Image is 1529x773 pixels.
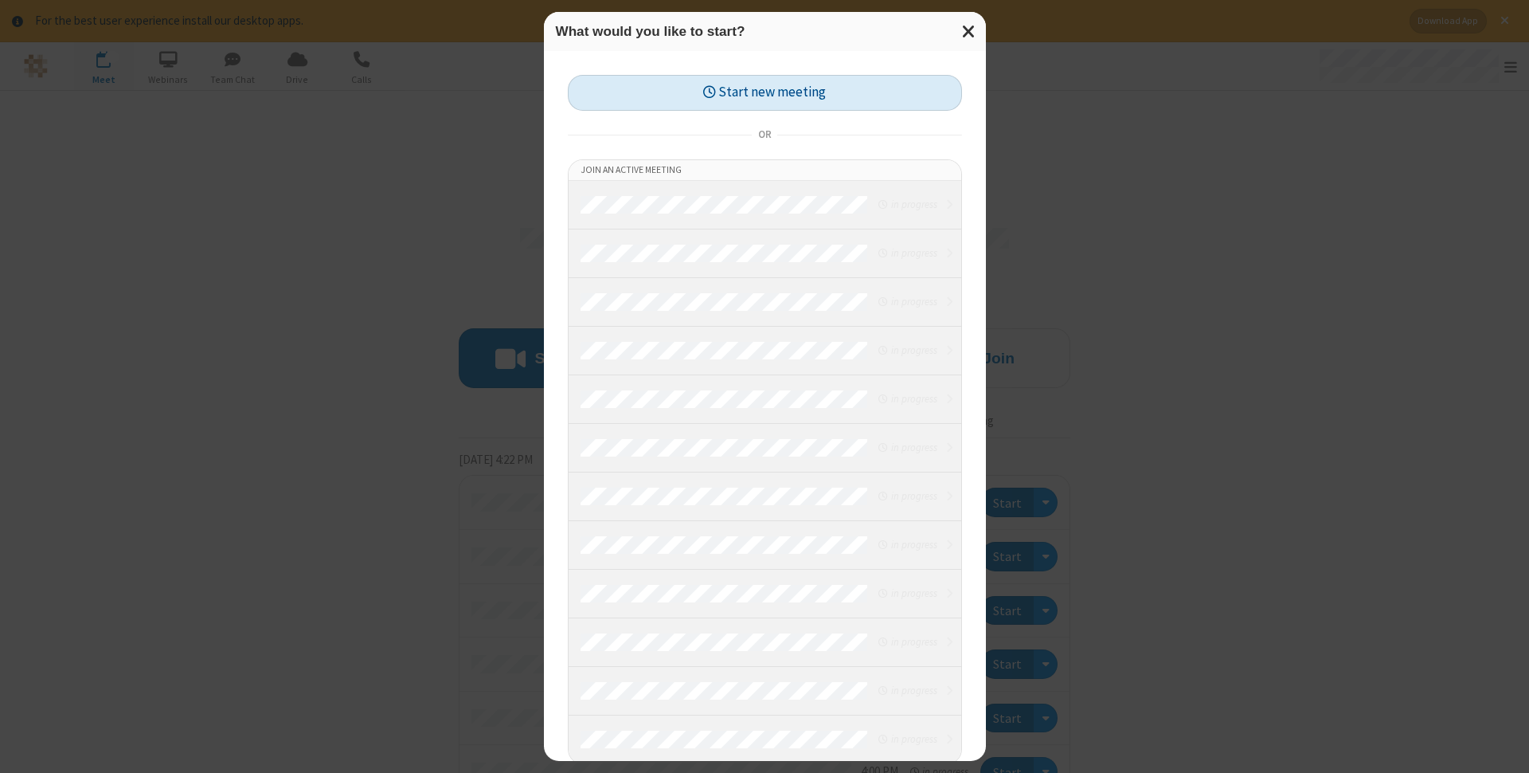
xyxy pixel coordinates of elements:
em: in progress [878,683,937,698]
em: in progress [878,537,937,552]
em: in progress [878,732,937,747]
em: in progress [878,586,937,601]
em: in progress [878,294,937,309]
em: in progress [878,245,937,261]
em: in progress [878,391,937,406]
li: Join an active meeting [569,160,961,181]
em: in progress [878,343,937,358]
button: Start new meeting [568,75,962,111]
em: in progress [878,440,937,455]
h3: What would you like to start? [556,24,974,39]
button: Close modal [952,12,986,51]
em: in progress [878,197,937,212]
em: in progress [878,489,937,504]
span: or [752,124,777,146]
em: in progress [878,634,937,649]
